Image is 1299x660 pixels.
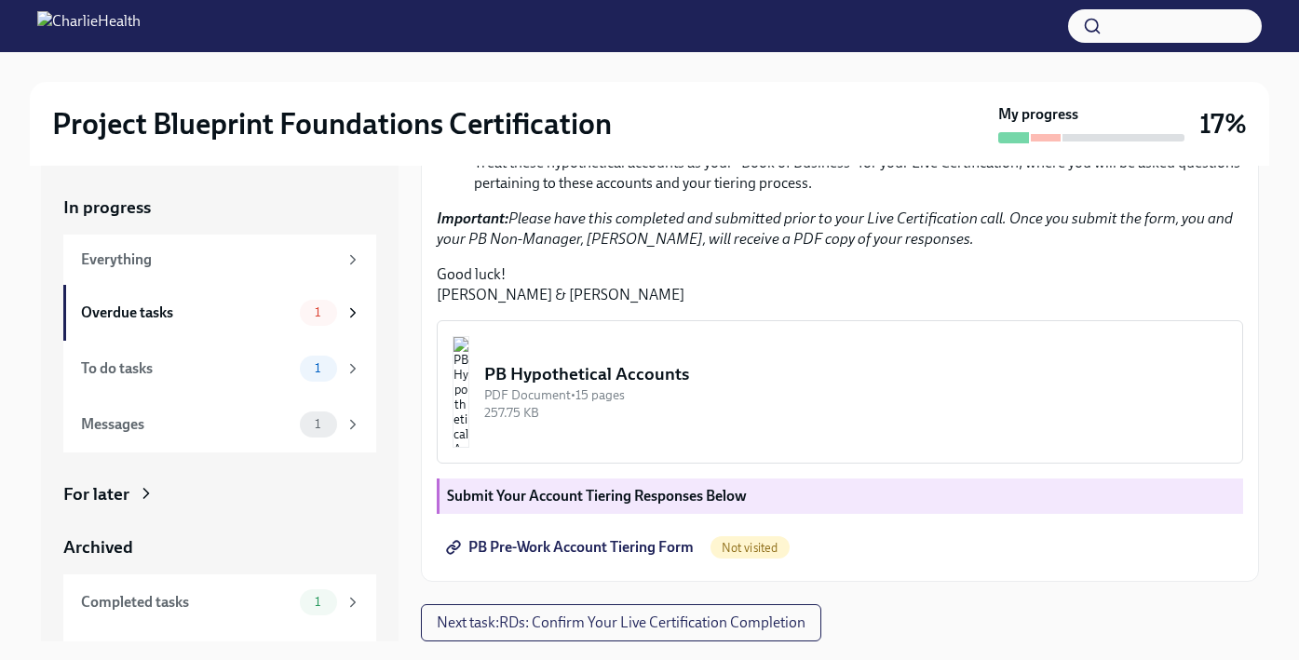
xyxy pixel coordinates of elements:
[484,404,1227,422] div: 257.75 KB
[453,336,469,448] img: PB Hypothetical Accounts
[63,574,376,630] a: Completed tasks1
[304,595,332,609] span: 1
[63,535,376,559] a: Archived
[304,305,332,319] span: 1
[63,397,376,452] a: Messages1
[998,104,1078,125] strong: My progress
[447,487,747,505] strong: Submit Your Account Tiering Responses Below
[304,417,332,431] span: 1
[63,285,376,341] a: Overdue tasks1
[81,303,292,323] div: Overdue tasks
[81,592,292,613] div: Completed tasks
[1199,107,1247,141] h3: 17%
[437,613,805,632] span: Next task : RDs: Confirm Your Live Certification Completion
[63,341,376,397] a: To do tasks1
[63,195,376,220] a: In progress
[710,541,790,555] span: Not visited
[421,604,821,641] button: Next task:RDs: Confirm Your Live Certification Completion
[304,361,332,375] span: 1
[474,153,1243,194] li: Treat these hypothetical accounts as your "Book of Business" for your Live Certification, where y...
[437,264,1243,305] p: Good luck! [PERSON_NAME] & [PERSON_NAME]
[63,482,129,506] div: For later
[81,358,292,379] div: To do tasks
[37,11,141,41] img: CharlieHealth
[81,249,337,270] div: Everything
[63,235,376,285] a: Everything
[63,482,376,506] a: For later
[437,209,508,227] strong: Important:
[484,362,1227,386] div: PB Hypothetical Accounts
[484,386,1227,404] div: PDF Document • 15 pages
[52,105,612,142] h2: Project Blueprint Foundations Certification
[437,529,707,566] a: PB Pre-Work Account Tiering Form
[437,320,1243,464] button: PB Hypothetical AccountsPDF Document•15 pages257.75 KB
[81,414,292,435] div: Messages
[437,209,1233,248] em: Please have this completed and submitted prior to your Live Certification call. Once you submit t...
[450,538,694,557] span: PB Pre-Work Account Tiering Form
